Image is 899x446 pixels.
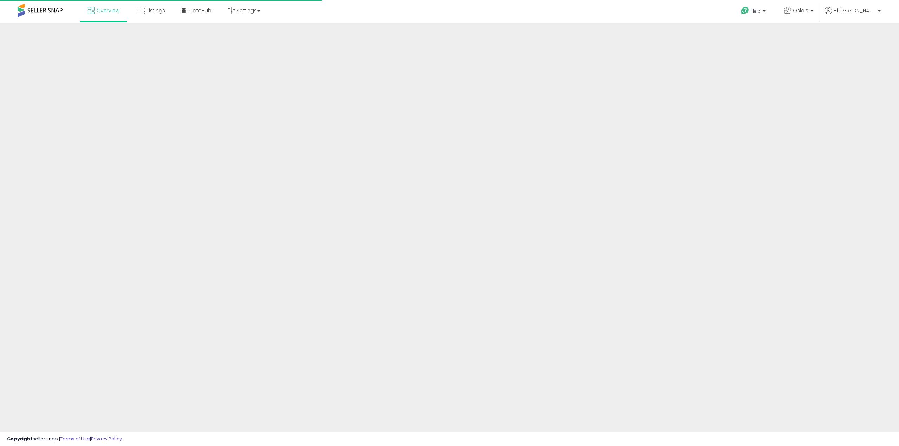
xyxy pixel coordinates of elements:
span: Hi [PERSON_NAME] [834,7,876,14]
span: Listings [147,7,165,14]
span: Oslo's [793,7,808,14]
span: Overview [97,7,119,14]
span: DataHub [189,7,211,14]
i: Get Help [741,6,749,15]
a: Hi [PERSON_NAME] [825,7,881,23]
span: Help [751,8,761,14]
a: Help [735,1,773,23]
